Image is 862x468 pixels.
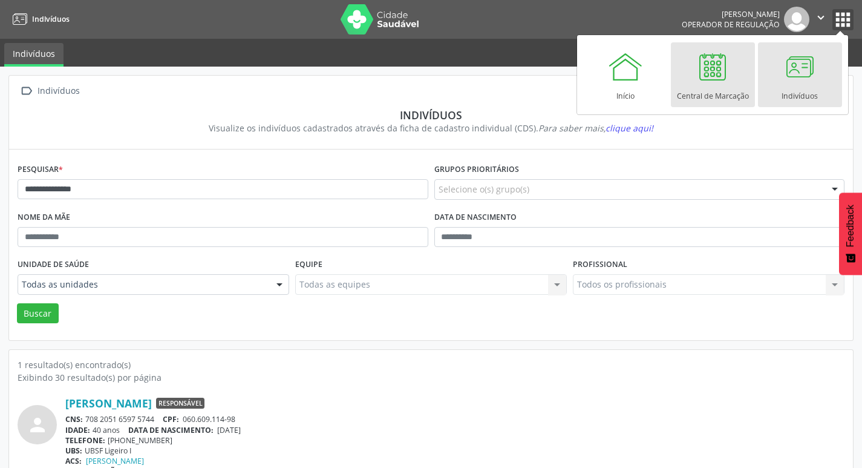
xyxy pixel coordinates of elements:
[784,7,809,32] img: img
[758,42,842,107] a: Indivíduos
[845,205,856,247] span: Feedback
[65,414,83,424] span: CNS:
[26,122,836,134] div: Visualize os indivíduos cadastrados através da ficha de cadastro individual (CDS).
[814,11,828,24] i: 
[8,9,70,29] a: Indivíduos
[671,42,755,107] a: Central de Marcação
[18,160,63,179] label: Pesquisar
[26,108,836,122] div: Indivíduos
[128,425,214,435] span: DATA DE NASCIMENTO:
[18,371,844,384] div: Exibindo 30 resultado(s) por página
[809,7,832,32] button: 
[439,183,529,196] span: Selecione o(s) grupo(s)
[682,19,780,30] span: Operador de regulação
[682,9,780,19] div: [PERSON_NAME]
[86,456,144,466] a: [PERSON_NAME]
[65,435,105,446] span: TELEFONE:
[65,397,152,410] a: [PERSON_NAME]
[65,446,82,456] span: UBS:
[295,255,322,274] label: Equipe
[18,255,89,274] label: Unidade de saúde
[32,14,70,24] span: Indivíduos
[183,414,235,424] span: 060.609.114-98
[584,42,668,107] a: Início
[4,43,64,67] a: Indivíduos
[832,9,854,30] button: apps
[217,425,241,435] span: [DATE]
[18,82,82,100] a:  Indivíduos
[65,425,90,435] span: IDADE:
[434,160,519,179] label: Grupos prioritários
[156,398,204,409] span: Responsável
[35,82,82,100] div: Indivíduos
[839,193,862,275] button: Feedback - Mostrar pesquisa
[27,414,48,436] i: person
[65,414,844,424] div: 708 2051 6597 5744
[65,435,844,446] div: [PHONE_NUMBER]
[65,425,844,435] div: 40 anos
[65,456,82,466] span: ACS:
[538,122,653,134] i: Para saber mais,
[18,208,70,227] label: Nome da mãe
[65,446,844,456] div: UBSF Ligeiro I
[606,122,653,134] span: clique aqui!
[18,82,35,100] i: 
[434,208,517,227] label: Data de nascimento
[573,255,627,274] label: Profissional
[163,414,179,424] span: CPF:
[17,303,59,324] button: Buscar
[18,358,844,371] div: 1 resultado(s) encontrado(s)
[22,278,264,291] span: Todas as unidades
